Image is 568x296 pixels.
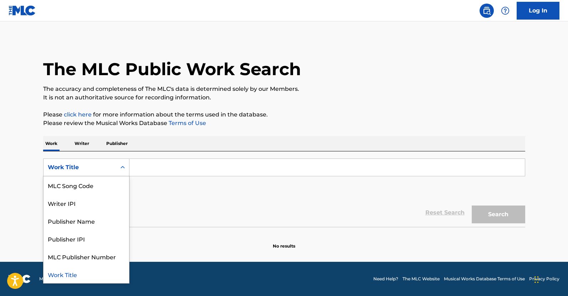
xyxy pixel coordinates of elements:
[403,276,440,282] a: The MLC Website
[43,136,60,151] p: Work
[44,212,129,230] div: Publisher Name
[532,262,568,296] iframe: Chat Widget
[72,136,91,151] p: Writer
[44,230,129,248] div: Publisher IPI
[373,276,398,282] a: Need Help?
[498,4,512,18] div: Help
[43,110,525,119] p: Please for more information about the terms used in the database.
[43,93,525,102] p: It is not an authoritative source for recording information.
[104,136,130,151] p: Publisher
[273,234,295,249] p: No results
[517,2,559,20] a: Log In
[64,111,92,118] a: click here
[44,194,129,212] div: Writer IPI
[44,248,129,265] div: MLC Publisher Number
[43,58,301,80] h1: The MLC Public Work Search
[43,85,525,93] p: The accuracy and completeness of The MLC's data is determined solely by our Members.
[43,159,525,227] form: Search Form
[44,265,129,283] div: Work Title
[9,275,31,283] img: logo
[501,6,510,15] img: help
[444,276,525,282] a: Musical Works Database Terms of Use
[534,269,539,290] div: Drag
[44,176,129,194] div: MLC Song Code
[480,4,494,18] a: Public Search
[167,120,206,126] a: Terms of Use
[39,276,122,282] span: Mechanical Licensing Collective © 2025
[9,5,36,16] img: MLC Logo
[529,276,559,282] a: Privacy Policy
[43,119,525,128] p: Please review the Musical Works Database
[48,163,112,172] div: Work Title
[482,6,491,15] img: search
